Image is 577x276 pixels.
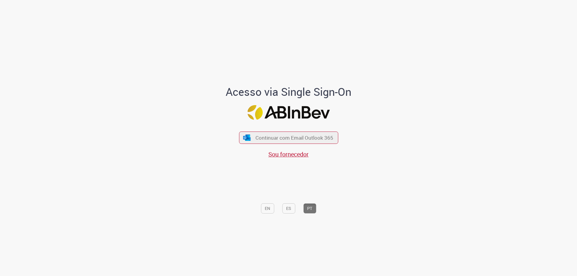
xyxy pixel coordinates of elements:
span: Continuar com Email Outlook 365 [255,134,333,141]
button: EN [261,203,274,214]
img: Logo ABInBev [247,105,330,120]
a: Sou fornecedor [268,150,309,158]
button: ícone Azure/Microsoft 360 Continuar com Email Outlook 365 [239,132,338,144]
h1: Acesso via Single Sign-On [205,86,372,98]
button: ES [282,203,295,214]
img: ícone Azure/Microsoft 360 [243,135,251,141]
button: PT [303,203,316,214]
